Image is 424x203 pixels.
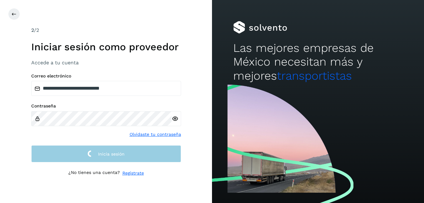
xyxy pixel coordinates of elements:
span: 2 [31,27,34,33]
h2: Las mejores empresas de México necesitan más y mejores [233,41,403,83]
label: Correo electrónico [31,73,181,79]
span: transportistas [277,69,352,82]
button: Inicia sesión [31,145,181,162]
h1: Iniciar sesión como proveedor [31,41,181,53]
a: Regístrate [122,170,144,176]
p: ¿No tienes una cuenta? [68,170,120,176]
label: Contraseña [31,103,181,109]
h3: Accede a tu cuenta [31,60,181,66]
div: /2 [31,27,181,34]
a: Olvidaste tu contraseña [130,131,181,138]
span: Inicia sesión [98,152,125,156]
